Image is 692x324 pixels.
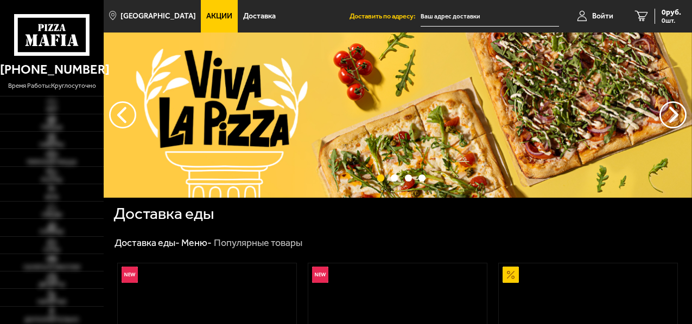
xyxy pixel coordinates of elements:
a: Меню- [181,237,212,249]
button: точки переключения [405,174,412,182]
button: точки переключения [418,174,426,182]
img: Акционный [503,267,519,283]
button: точки переключения [391,174,398,182]
h1: Доставка еды [113,206,214,222]
span: 0 шт. [662,17,681,24]
span: Доставить по адресу: [350,13,421,20]
button: точки переключения [377,174,384,182]
span: 0 руб. [662,9,681,16]
button: предыдущий [659,101,687,128]
img: Новинка [312,267,328,283]
button: следующий [109,101,136,128]
a: Доставка еды- [115,237,180,249]
span: Войти [592,12,613,20]
input: Ваш адрес доставки [421,7,559,27]
span: Доставка [243,12,276,20]
div: Популярные товары [214,237,302,249]
span: Акции [206,12,232,20]
span: [GEOGRAPHIC_DATA] [120,12,196,20]
img: Новинка [122,267,138,283]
